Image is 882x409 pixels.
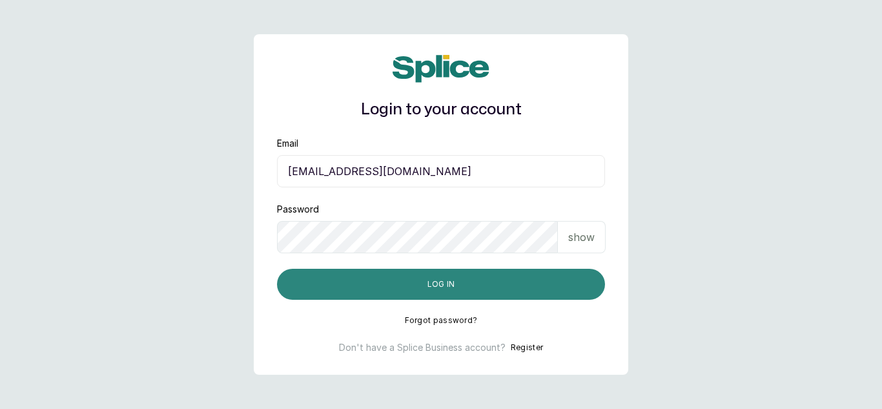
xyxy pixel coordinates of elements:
[277,98,605,121] h1: Login to your account
[277,203,319,216] label: Password
[568,229,595,245] p: show
[277,155,605,187] input: email@acme.com
[511,341,543,354] button: Register
[405,315,478,326] button: Forgot password?
[277,269,605,300] button: Log in
[277,137,298,150] label: Email
[339,341,506,354] p: Don't have a Splice Business account?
